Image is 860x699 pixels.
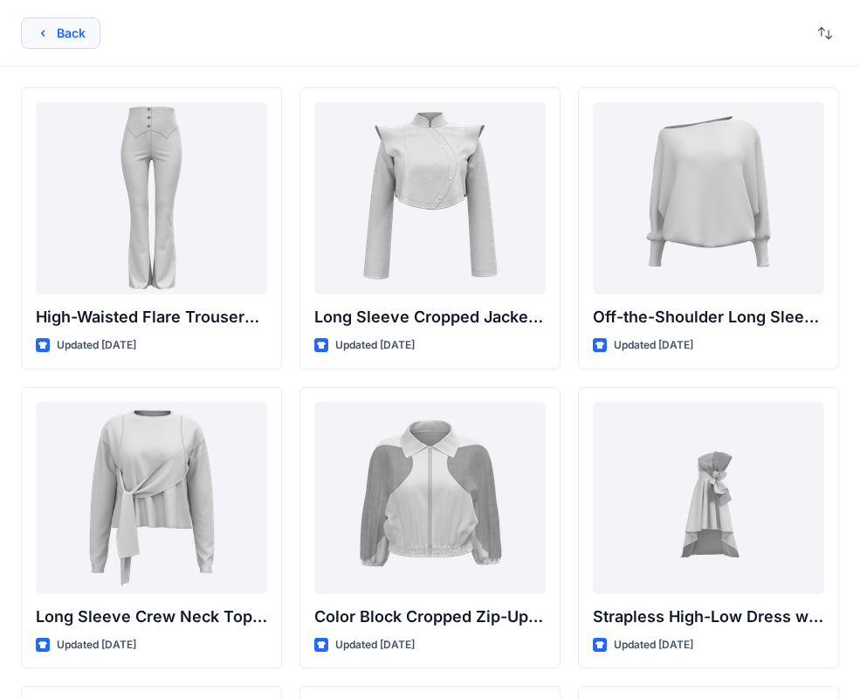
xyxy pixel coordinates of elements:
[314,102,546,294] a: Long Sleeve Cropped Jacket with Mandarin Collar and Shoulder Detail
[614,636,693,654] p: Updated [DATE]
[21,17,100,49] button: Back
[36,605,267,629] p: Long Sleeve Crew Neck Top with Asymmetrical Tie Detail
[57,336,136,355] p: Updated [DATE]
[314,402,546,594] a: Color Block Cropped Zip-Up Jacket with Sheer Sleeves
[314,605,546,629] p: Color Block Cropped Zip-Up Jacket with Sheer Sleeves
[614,336,693,355] p: Updated [DATE]
[593,102,824,294] a: Off-the-Shoulder Long Sleeve Top
[593,305,824,329] p: Off-the-Shoulder Long Sleeve Top
[36,102,267,294] a: High-Waisted Flare Trousers with Button Detail
[335,636,415,654] p: Updated [DATE]
[57,636,136,654] p: Updated [DATE]
[36,305,267,329] p: High-Waisted Flare Trousers with Button Detail
[314,305,546,329] p: Long Sleeve Cropped Jacket with Mandarin Collar and Shoulder Detail
[36,402,267,594] a: Long Sleeve Crew Neck Top with Asymmetrical Tie Detail
[593,605,824,629] p: Strapless High-Low Dress with Side Bow Detail
[335,336,415,355] p: Updated [DATE]
[593,402,824,594] a: Strapless High-Low Dress with Side Bow Detail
